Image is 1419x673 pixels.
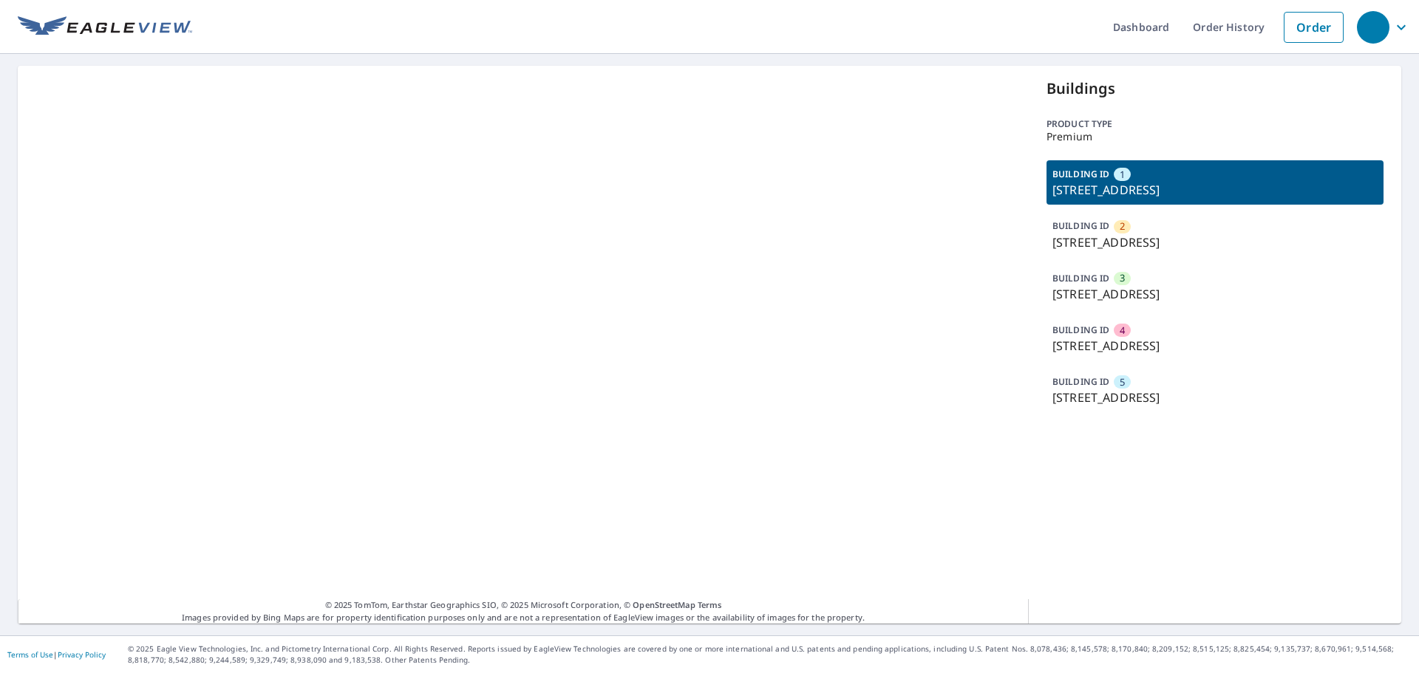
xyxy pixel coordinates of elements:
p: Product type [1047,117,1384,131]
img: EV Logo [18,16,192,38]
span: 4 [1120,324,1125,338]
p: [STREET_ADDRESS] [1052,285,1378,303]
span: 1 [1120,168,1125,182]
p: | [7,650,106,659]
a: Terms [698,599,722,610]
a: Privacy Policy [58,649,106,660]
p: Premium [1047,131,1384,143]
p: BUILDING ID [1052,272,1109,284]
p: [STREET_ADDRESS] [1052,389,1378,406]
span: 3 [1120,271,1125,285]
p: BUILDING ID [1052,219,1109,232]
p: [STREET_ADDRESS] [1052,181,1378,199]
a: Order [1284,12,1344,43]
span: 2 [1120,219,1125,233]
p: BUILDING ID [1052,375,1109,388]
p: Images provided by Bing Maps are for property identification purposes only and are not a represen... [18,599,1029,624]
span: © 2025 TomTom, Earthstar Geographics SIO, © 2025 Microsoft Corporation, © [325,599,722,612]
p: Buildings [1047,78,1384,100]
p: [STREET_ADDRESS] [1052,337,1378,355]
a: Terms of Use [7,649,53,660]
a: OpenStreetMap [633,599,695,610]
p: BUILDING ID [1052,168,1109,180]
p: [STREET_ADDRESS] [1052,233,1378,251]
p: © 2025 Eagle View Technologies, Inc. and Pictometry International Corp. All Rights Reserved. Repo... [128,643,1412,666]
span: 5 [1120,375,1125,389]
p: BUILDING ID [1052,324,1109,336]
